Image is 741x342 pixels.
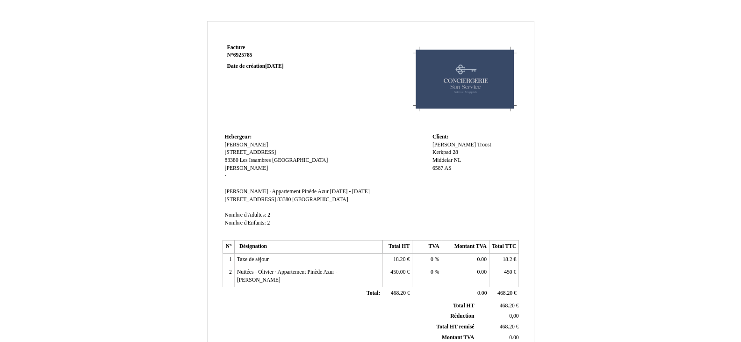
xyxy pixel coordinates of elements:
span: Hebergeur: [225,134,252,140]
td: € [489,287,519,300]
span: 2 [267,212,270,218]
span: 468.20 [391,290,406,296]
td: % [412,266,442,287]
span: Total HT remisé [436,324,474,330]
th: Total TTC [489,240,519,254]
td: € [476,321,520,332]
span: Les Issambres [240,157,271,163]
span: [PERSON_NAME] [225,142,268,148]
span: 83380 [225,157,238,163]
span: Middelar [432,157,453,163]
span: [PERSON_NAME] [432,142,476,148]
td: % [412,253,442,266]
span: NL [454,157,461,163]
span: 450.00 [390,269,405,275]
span: 0.00 [477,269,487,275]
th: TVA [412,240,442,254]
td: € [382,266,412,287]
th: N° [223,240,234,254]
span: [PERSON_NAME] [225,165,268,171]
span: Kerkpad 28 [432,149,458,155]
span: [PERSON_NAME] · Appartement Pinède Azur [225,189,329,195]
span: [STREET_ADDRESS] [225,149,276,155]
span: 0,00 [509,313,518,319]
span: Nuitées - Olivier · Appartement Pinède Azur - [PERSON_NAME] [237,269,338,283]
th: Désignation [234,240,382,254]
span: - [225,173,227,179]
span: 0.00 [477,256,487,262]
span: 0 [431,269,433,275]
td: € [476,301,520,311]
span: 468.20 [497,290,512,296]
span: 18.2 [503,256,512,262]
span: Facture [227,44,245,51]
td: € [382,253,412,266]
span: [DATE] - [DATE] [330,189,370,195]
span: 6925785 [233,52,252,58]
span: [GEOGRAPHIC_DATA] [292,196,348,203]
span: 450 [504,269,512,275]
span: [DATE] [265,63,283,69]
span: Taxe de séjour [237,256,269,262]
span: [GEOGRAPHIC_DATA] [272,157,328,163]
td: 2 [223,266,234,287]
span: Réduction [450,313,474,319]
span: 0.00 [477,290,487,296]
span: 468.20 [500,324,515,330]
span: 18.20 [393,256,405,262]
strong: N° [227,51,339,59]
span: 0 [431,256,433,262]
th: Total HT [382,240,412,254]
span: Total: [367,290,380,296]
span: 83380 [277,196,291,203]
th: Montant TVA [442,240,489,254]
span: [STREET_ADDRESS] [225,196,276,203]
span: 0.00 [509,335,518,341]
span: 2 [267,220,270,226]
strong: Date de création [227,63,284,69]
span: Nombre d'Adultes: [225,212,266,218]
span: Nombre d'Enfants: [225,220,266,226]
td: 1 [223,253,234,266]
span: 468.20 [500,303,515,309]
span: Montant TVA [442,335,474,341]
td: € [489,253,519,266]
img: logo [413,44,517,114]
span: Total HT [453,303,474,309]
span: Troost [477,142,491,148]
span: Client: [432,134,448,140]
span: 6587 AS [432,165,452,171]
td: € [382,287,412,300]
td: € [489,266,519,287]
